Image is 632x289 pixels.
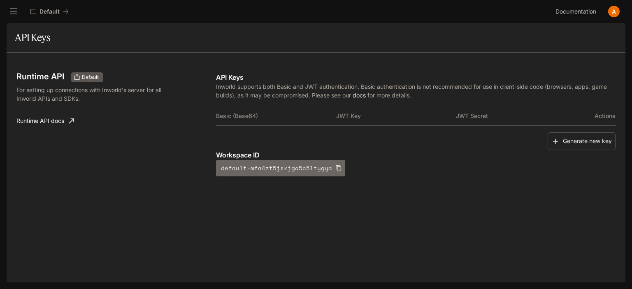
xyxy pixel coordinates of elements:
[353,92,366,99] a: docs
[216,106,336,126] th: Basic (Base64)
[15,29,50,46] h1: API Keys
[13,113,77,129] a: Runtime API docs
[79,74,102,81] span: Default
[16,72,64,81] h3: Runtime API
[216,82,616,99] p: Inworld supports both Basic and JWT authentication. Basic authentication is not recommended for u...
[216,150,616,160] p: Workspace ID
[576,106,616,126] th: Actions
[39,8,60,15] p: Default
[552,3,602,20] a: Documentation
[606,3,622,20] button: User avatar
[6,4,21,19] button: open drawer
[555,7,596,17] span: Documentation
[71,72,103,82] div: These keys will apply to your current workspace only
[456,106,576,126] th: JWT Secret
[16,86,161,103] p: For setting up connections with Inworld's server for all Inworld APIs and SDKs.
[548,132,616,150] button: Generate new key
[608,6,620,17] img: User avatar
[216,160,345,176] button: default-mfa4zt5jskjgo5c5ltygya
[27,3,72,20] button: All workspaces
[336,106,456,126] th: JWT Key
[216,72,616,82] p: API Keys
